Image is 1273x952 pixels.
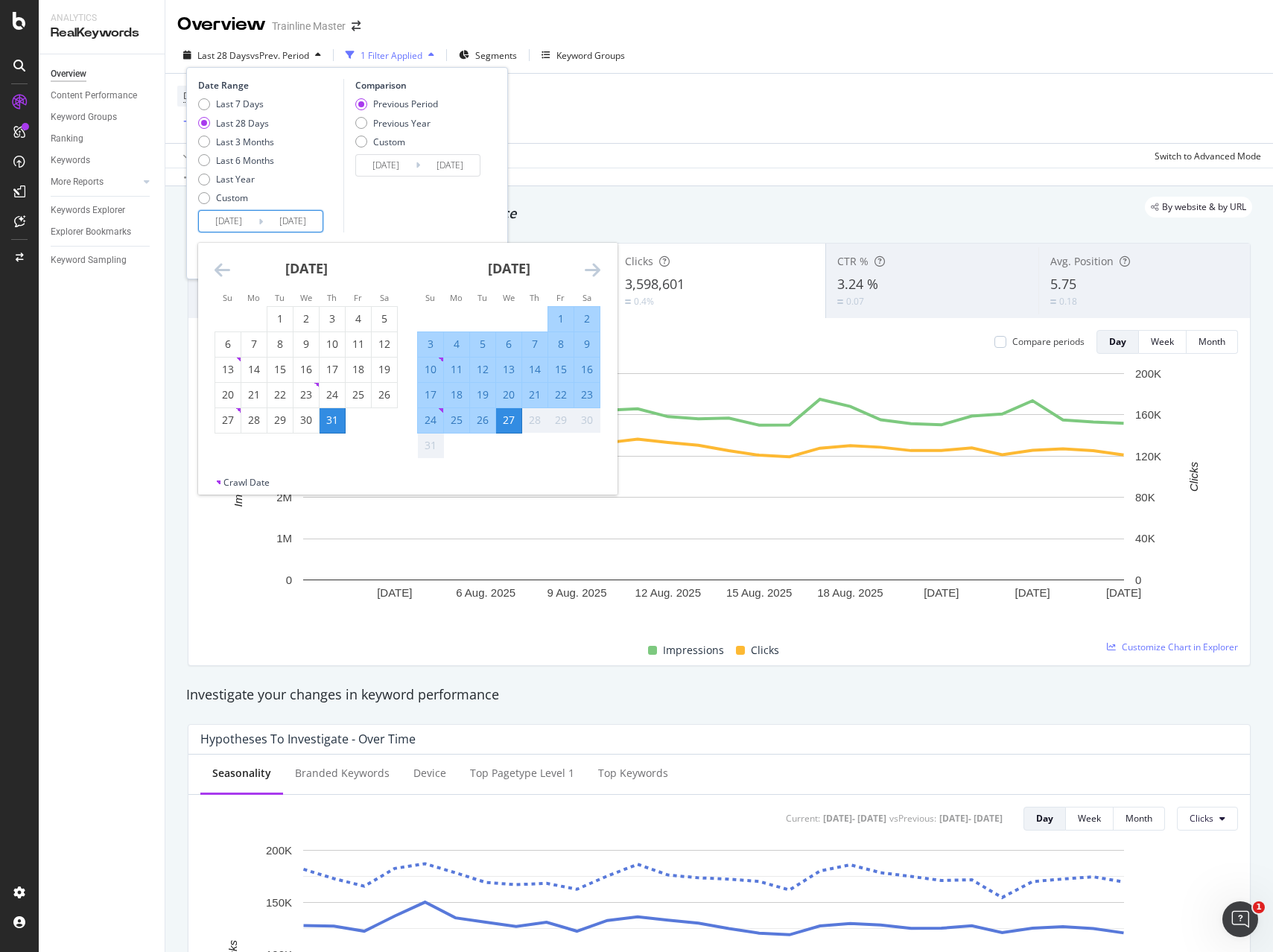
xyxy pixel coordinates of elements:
[285,259,328,277] strong: [DATE]
[241,413,267,428] div: 28
[548,331,574,357] td: Selected. Friday, August 8, 2025
[372,306,398,331] td: Choose Saturday, July 5, 2025 as your check-out date. It’s available.
[470,362,495,377] div: 12
[215,387,241,402] div: 20
[198,173,274,185] div: Last Year
[51,131,154,147] a: Ranking
[293,306,320,331] td: Choose Wednesday, July 2, 2025 as your check-out date. It’s available.
[556,49,625,62] div: Keyword Groups
[751,641,779,659] span: Clicks
[530,292,539,303] small: Th
[241,357,267,382] td: Choose Monday, July 14, 2025 as your check-out date. It’s available.
[420,155,480,176] input: End Date
[1139,330,1187,354] button: Week
[215,413,241,428] div: 27
[216,98,264,110] div: Last 7 Days
[574,306,600,331] td: Selected. Saturday, August 2, 2025
[522,362,547,377] div: 14
[241,362,267,377] div: 14
[1023,807,1066,831] button: Day
[418,413,443,428] div: 24
[346,382,372,407] td: Choose Friday, July 25, 2025 as your check-out date. It’s available.
[51,88,137,104] div: Content Performance
[51,224,131,240] div: Explorer Bookmarks
[51,131,83,147] div: Ranking
[1199,335,1225,348] div: Month
[267,357,293,382] td: Choose Tuesday, July 15, 2025 as your check-out date. It’s available.
[320,413,345,428] div: 31
[444,382,470,407] td: Selected. Monday, August 18, 2025
[450,292,463,303] small: Mo
[425,292,435,303] small: Su
[418,357,444,382] td: Selected. Sunday, August 10, 2025
[1059,295,1077,308] div: 0.18
[276,491,292,504] text: 2M
[548,387,574,402] div: 22
[293,387,319,402] div: 23
[320,362,345,377] div: 17
[267,407,293,433] td: Choose Tuesday, July 29, 2025 as your check-out date. It’s available.
[625,299,631,304] img: Equal
[276,532,292,545] text: 1M
[51,12,153,25] div: Analytics
[198,154,274,167] div: Last 6 Months
[51,203,154,218] a: Keywords Explorer
[51,253,127,268] div: Keyword Sampling
[444,407,470,433] td: Selected. Monday, August 25, 2025
[198,243,617,476] div: Calendar
[355,136,438,148] div: Custom
[200,366,1227,624] div: A chart.
[1036,812,1053,825] div: Day
[496,337,521,352] div: 6
[536,43,631,67] button: Keyword Groups
[1012,335,1085,348] div: Compare periods
[470,387,495,402] div: 19
[1135,574,1141,586] text: 0
[1107,641,1238,653] a: Customize Chart in Explorer
[372,331,398,357] td: Choose Saturday, July 12, 2025 as your check-out date. It’s available.
[1106,586,1141,599] text: [DATE]
[477,292,487,303] small: Tu
[823,812,886,825] div: [DATE] - [DATE]
[361,49,422,62] div: 1 Filter Applied
[267,362,293,377] div: 15
[373,117,431,130] div: Previous Year
[346,311,371,326] div: 4
[418,407,444,433] td: Selected. Sunday, August 24, 2025
[267,331,293,357] td: Choose Tuesday, July 8, 2025 as your check-out date. It’s available.
[1050,275,1076,293] span: 5.75
[373,98,438,110] div: Previous Period
[216,117,269,130] div: Last 28 Days
[51,25,153,42] div: RealKeywords
[1078,812,1101,825] div: Week
[444,357,470,382] td: Selected. Monday, August 11, 2025
[372,387,397,402] div: 26
[215,337,241,352] div: 6
[232,446,244,507] text: Impressions
[293,311,319,326] div: 2
[522,382,548,407] td: Selected. Thursday, August 21, 2025
[216,173,255,185] div: Last Year
[267,387,293,402] div: 22
[355,79,485,92] div: Comparison
[574,331,600,357] td: Selected. Saturday, August 9, 2025
[293,407,320,433] td: Choose Wednesday, July 30, 2025 as your check-out date. It’s available.
[1187,330,1238,354] button: Month
[522,407,548,433] td: Not available. Thursday, August 28, 2025
[198,79,340,92] div: Date Range
[470,407,496,433] td: Selected. Tuesday, August 26, 2025
[293,413,319,428] div: 30
[250,49,309,62] span: vs Prev. Period
[548,357,574,382] td: Selected. Friday, August 15, 2025
[1135,450,1161,463] text: 120K
[585,261,600,279] div: Move forward to switch to the next month.
[548,306,574,331] td: Selected. Friday, August 1, 2025
[241,337,267,352] div: 7
[51,253,154,268] a: Keyword Sampling
[470,337,495,352] div: 5
[372,362,397,377] div: 19
[263,211,323,232] input: End Date
[354,292,362,303] small: Fr
[1135,532,1155,545] text: 40K
[177,113,237,131] button: Add Filter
